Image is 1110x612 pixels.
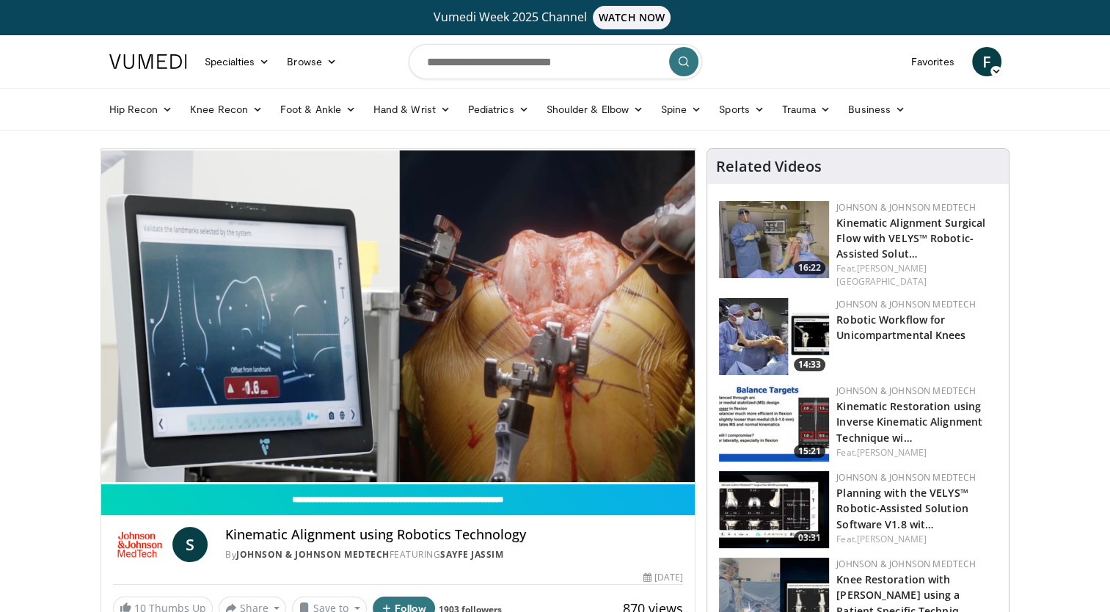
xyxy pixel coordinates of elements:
a: Planning with the VELYS™ Robotic-Assisted Solution Software V1.8 wit… [836,486,968,531]
a: 03:31 [719,471,829,548]
a: Hip Recon [101,95,182,124]
span: WATCH NOW [593,6,671,29]
a: Knee Recon [181,95,271,124]
a: 15:21 [719,385,829,462]
div: [DATE] [643,571,683,584]
a: Shoulder & Elbow [538,95,652,124]
div: Feat. [836,262,997,288]
div: Feat. [836,533,997,546]
a: Robotic Workflow for Unicompartmental Knees [836,313,965,342]
a: Kinematic Alignment Surgical Flow with VELYS™ Robotic-Assisted Solut… [836,216,985,261]
a: Kinematic Restoration using Inverse Kinematic Alignment Technique wi… [836,399,982,444]
span: 16:22 [794,261,825,274]
img: c6830cff-7f4a-4323-a779-485c40836a20.150x105_q85_crop-smart_upscale.jpg [719,298,829,375]
a: Johnson & Johnson MedTech [836,201,976,214]
a: Johnson & Johnson MedTech [836,471,976,484]
input: Search topics, interventions [409,44,702,79]
a: Pediatrics [459,95,538,124]
a: Johnson & Johnson MedTech [836,298,976,310]
img: VuMedi Logo [109,54,187,69]
a: S [172,527,208,562]
span: 03:31 [794,531,825,544]
a: Hand & Wrist [365,95,459,124]
a: F [972,47,1001,76]
a: Trauma [773,95,840,124]
a: Specialties [196,47,279,76]
a: [PERSON_NAME][GEOGRAPHIC_DATA] [836,262,927,288]
a: 16:22 [719,201,829,278]
a: Browse [278,47,346,76]
a: [PERSON_NAME] [857,446,927,459]
h4: Kinematic Alignment using Robotics Technology [225,527,683,543]
a: Favorites [902,47,963,76]
a: Johnson & Johnson MedTech [236,548,390,561]
img: c3704768-32c2-46ef-8634-98aedd80a818.150x105_q85_crop-smart_upscale.jpg [719,385,829,462]
a: [PERSON_NAME] [857,533,927,545]
h4: Related Videos [716,158,822,175]
a: Johnson & Johnson MedTech [836,558,976,570]
a: 14:33 [719,298,829,375]
div: Feat. [836,446,997,459]
video-js: Video Player [101,149,695,484]
a: Vumedi Week 2025 ChannelWATCH NOW [112,6,999,29]
a: Foot & Ankle [271,95,365,124]
span: 14:33 [794,358,825,371]
a: Johnson & Johnson MedTech [836,385,976,397]
a: Sayfe Jassim [440,548,503,561]
img: 22b3d5e8-ada8-4647-84b0-4312b2f66353.150x105_q85_crop-smart_upscale.jpg [719,201,829,278]
img: 03645a01-2c96-4821-a897-65d5b8c84622.150x105_q85_crop-smart_upscale.jpg [719,471,829,548]
span: 15:21 [794,445,825,458]
div: By FEATURING [225,548,683,561]
img: Johnson & Johnson MedTech [113,527,167,562]
a: Business [839,95,914,124]
a: Sports [710,95,773,124]
a: Spine [652,95,710,124]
